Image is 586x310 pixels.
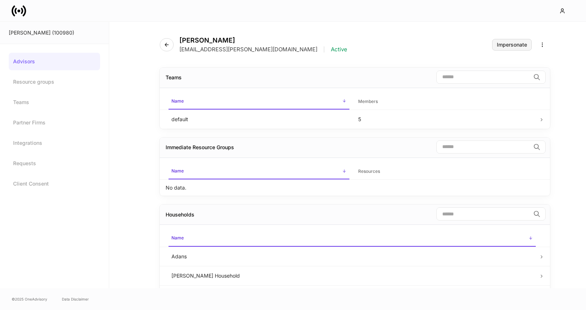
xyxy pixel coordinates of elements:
[9,134,100,152] a: Integrations
[179,36,347,44] h4: [PERSON_NAME]
[179,46,317,53] p: [EMAIL_ADDRESS][PERSON_NAME][DOMAIN_NAME]
[62,296,89,302] a: Data Disclaimer
[492,39,532,51] button: Impersonate
[166,285,539,305] td: [DATE] SF
[358,98,378,105] h6: Members
[9,94,100,111] a: Teams
[166,184,186,191] p: No data.
[171,234,184,241] h6: Name
[9,53,100,70] a: Advisors
[358,168,380,175] h6: Resources
[497,42,527,47] div: Impersonate
[352,110,539,129] td: 5
[169,231,536,246] span: Name
[169,94,349,110] span: Name
[323,46,325,53] p: |
[9,114,100,131] a: Partner Firms
[9,155,100,172] a: Requests
[331,46,347,53] p: Active
[166,110,352,129] td: default
[166,247,539,266] td: Adans
[355,164,536,179] span: Resources
[12,296,47,302] span: © 2025 OneAdvisory
[166,74,182,81] div: Teams
[9,73,100,91] a: Resource groups
[9,29,100,36] div: [PERSON_NAME] (100980)
[169,164,349,179] span: Name
[355,94,536,109] span: Members
[171,167,184,174] h6: Name
[166,144,234,151] div: Immediate Resource Groups
[171,98,184,104] h6: Name
[166,266,539,285] td: [PERSON_NAME] Household
[9,175,100,192] a: Client Consent
[166,211,194,218] div: Households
